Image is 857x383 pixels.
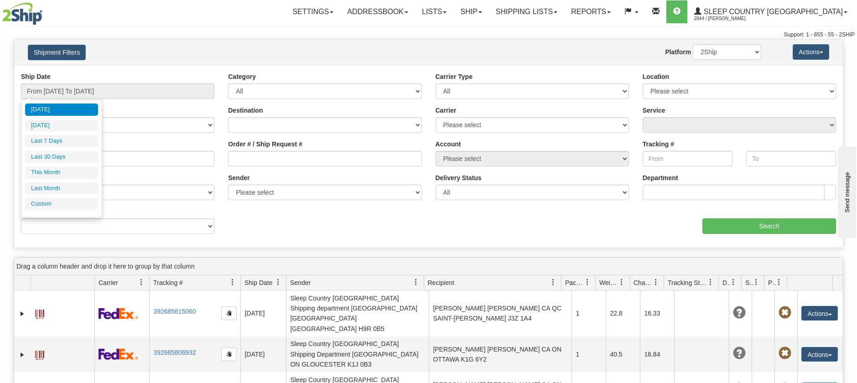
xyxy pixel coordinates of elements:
a: Settings [286,0,340,23]
iframe: chat widget [836,145,856,238]
li: Custom [25,198,98,210]
td: Sleep Country [GEOGRAPHIC_DATA] Shipping Department [GEOGRAPHIC_DATA] ON GLOUCESTER K1J 0B3 [286,336,429,372]
span: Shipment Issues [745,278,753,287]
li: Last Month [25,182,98,195]
a: 392685806932 [153,349,196,356]
span: Unknown [733,306,746,319]
label: Location [643,72,669,81]
label: Department [643,173,678,182]
a: Sleep Country [GEOGRAPHIC_DATA] 2044 / [PERSON_NAME] [687,0,854,23]
span: Packages [565,278,584,287]
button: Actions [793,44,829,60]
td: 22.8 [606,290,640,336]
span: Pickup Not Assigned [779,306,791,319]
td: 40.5 [606,336,640,372]
a: Reports [564,0,618,23]
button: Copy to clipboard [221,306,237,320]
li: [DATE] [25,104,98,116]
span: Weight [599,278,618,287]
div: grid grouping header [14,258,843,275]
div: Support: 1 - 855 - 55 - 2SHIP [2,31,855,39]
a: Charge filter column settings [648,274,664,290]
a: Shipment Issues filter column settings [748,274,764,290]
a: Lists [415,0,453,23]
label: Destination [228,106,263,115]
span: 2044 / [PERSON_NAME] [694,14,763,23]
input: From [643,151,732,166]
td: 16.84 [640,336,674,372]
li: [DATE] [25,119,98,132]
button: Shipment Filters [28,45,86,60]
img: logo2044.jpg [2,2,42,25]
label: Sender [228,173,249,182]
label: Tracking # [643,140,674,149]
span: Pickup Not Assigned [779,347,791,360]
label: Category [228,72,256,81]
button: Actions [801,306,838,321]
img: 2 - FedEx Express® [99,308,138,319]
span: Tracking Status [668,278,707,287]
li: This Month [25,166,98,179]
td: 1 [571,336,606,372]
td: [PERSON_NAME] [PERSON_NAME] CA ON OTTAWA K1G 6Y2 [429,336,571,372]
a: Delivery Status filter column settings [726,274,741,290]
a: Shipping lists [489,0,564,23]
a: Carrier filter column settings [134,274,149,290]
a: Sender filter column settings [408,274,424,290]
span: Tracking # [153,278,183,287]
label: Carrier [436,106,457,115]
td: Sleep Country [GEOGRAPHIC_DATA] Shipping department [GEOGRAPHIC_DATA] [GEOGRAPHIC_DATA] [GEOGRAPH... [286,290,429,336]
span: Sleep Country [GEOGRAPHIC_DATA] [701,8,843,16]
span: Recipient [428,278,454,287]
div: Send message [7,8,84,15]
span: Ship Date [244,278,272,287]
a: 392685615060 [153,308,196,315]
li: Last 30 Days [25,151,98,163]
a: Tracking # filter column settings [225,274,240,290]
a: Expand [18,350,27,359]
a: Label [35,305,44,320]
label: Service [643,106,665,115]
li: Last 7 Days [25,135,98,147]
a: Addressbook [340,0,415,23]
button: Actions [801,347,838,362]
span: Charge [634,278,653,287]
a: Expand [18,309,27,318]
span: Carrier [99,278,118,287]
td: [DATE] [240,290,286,336]
a: Tracking Status filter column settings [703,274,718,290]
button: Copy to clipboard [221,347,237,361]
label: Delivery Status [436,173,482,182]
td: [PERSON_NAME] [PERSON_NAME] CA QC SAINT-[PERSON_NAME] J3Z 1A4 [429,290,571,336]
a: Packages filter column settings [580,274,595,290]
span: Delivery Status [722,278,730,287]
img: 2 - FedEx Express® [99,348,138,360]
span: Unknown [733,347,746,360]
td: 1 [571,290,606,336]
input: To [746,151,836,166]
a: Ship Date filter column settings [270,274,286,290]
td: 16.33 [640,290,674,336]
span: Sender [290,278,311,287]
input: Search [702,218,836,234]
a: Label [35,347,44,361]
label: Carrier Type [436,72,473,81]
td: [DATE] [240,336,286,372]
a: Recipient filter column settings [545,274,561,290]
label: Order # / Ship Request # [228,140,302,149]
label: Account [436,140,461,149]
a: Weight filter column settings [614,274,629,290]
label: Ship Date [21,72,51,81]
label: Platform [665,47,691,57]
a: Ship [453,0,488,23]
span: Pickup Status [768,278,776,287]
a: Pickup Status filter column settings [771,274,787,290]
